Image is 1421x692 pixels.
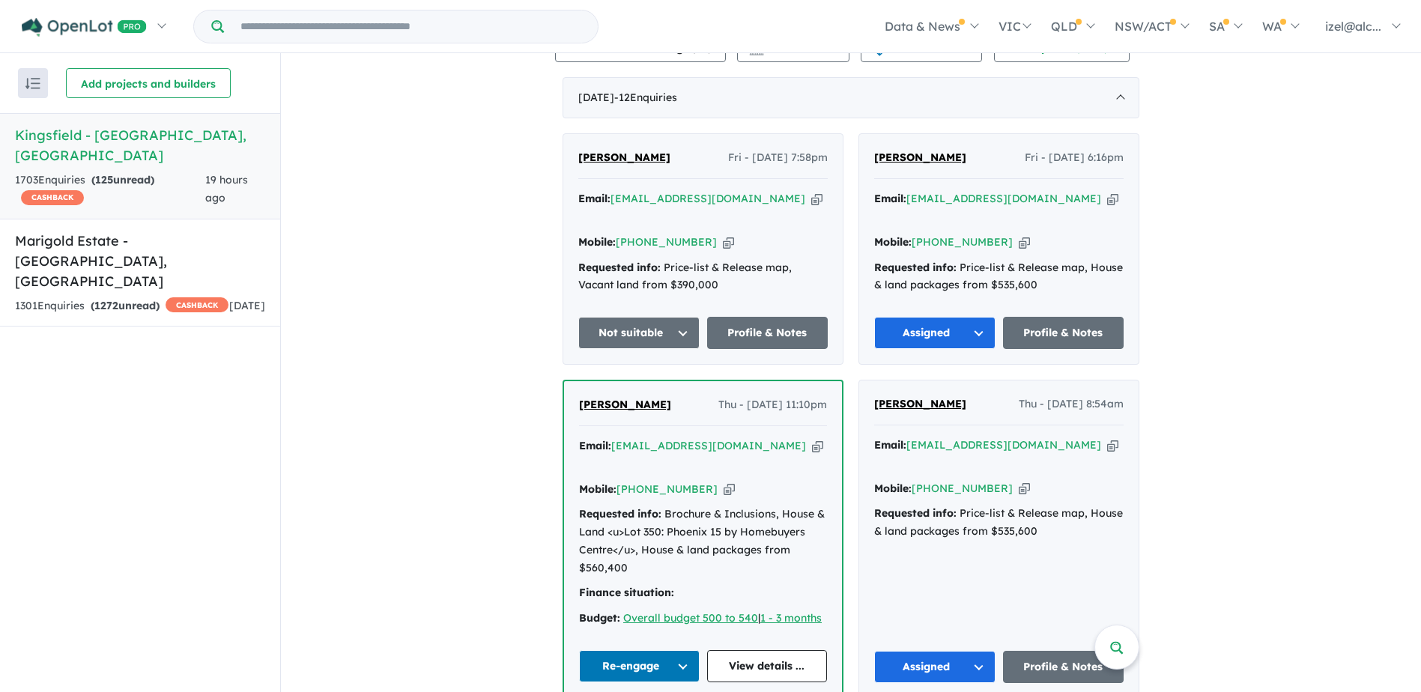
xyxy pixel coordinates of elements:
img: Openlot PRO Logo White [22,18,147,37]
strong: Mobile: [874,482,912,495]
span: Thu - [DATE] 8:54am [1019,395,1124,413]
a: [EMAIL_ADDRESS][DOMAIN_NAME] [611,439,806,452]
a: [PHONE_NUMBER] [912,235,1013,249]
a: [PHONE_NUMBER] [616,482,718,496]
span: [PERSON_NAME] [578,151,670,164]
strong: Email: [874,192,906,205]
a: [PERSON_NAME] [874,149,966,167]
a: [PHONE_NUMBER] [912,482,1013,495]
div: | [579,610,827,628]
button: Copy [1019,481,1030,497]
span: CASHBACK [166,297,228,312]
a: Profile & Notes [1003,317,1124,349]
div: Brochure & Inclusions, House & Land <u>Lot 350: Phoenix 15 by Homebuyers Centre</u>, House & land... [579,506,827,577]
span: [DATE] [229,299,265,312]
div: 1301 Enquir ies [15,297,228,315]
button: Re-engage [579,650,700,682]
a: Profile & Notes [707,317,828,349]
strong: Finance situation: [579,586,674,599]
div: [DATE] [563,77,1139,119]
strong: ( unread) [91,173,154,186]
a: [PERSON_NAME] [874,395,966,413]
strong: Email: [579,439,611,452]
span: [PERSON_NAME] [874,397,966,410]
strong: Mobile: [579,482,616,496]
div: 1703 Enquir ies [15,172,205,207]
button: Not suitable [578,317,700,349]
strong: ( unread) [91,299,160,312]
strong: Mobile: [578,235,616,249]
strong: Requested info: [874,261,957,274]
strong: Requested info: [874,506,957,520]
div: Price-list & Release map, House & land packages from $535,600 [874,505,1124,541]
button: Copy [724,482,735,497]
div: Price-list & Release map, Vacant land from $390,000 [578,259,828,295]
span: 125 [95,173,113,186]
span: Thu - [DATE] 11:10pm [718,396,827,414]
a: [PERSON_NAME] [579,396,671,414]
div: Price-list & Release map, House & land packages from $535,600 [874,259,1124,295]
span: izel@alc... [1325,19,1381,34]
button: Copy [812,438,823,454]
span: 14 [695,41,708,55]
strong: Email: [578,192,610,205]
strong: Budget: [579,611,620,625]
strong: Requested info: [578,261,661,274]
button: Assigned [874,317,996,349]
h5: Kingsfield - [GEOGRAPHIC_DATA] , [GEOGRAPHIC_DATA] [15,125,265,166]
h5: Marigold Estate - [GEOGRAPHIC_DATA] , [GEOGRAPHIC_DATA] [15,231,265,291]
img: sort.svg [25,78,40,89]
button: Copy [723,234,734,250]
span: Fri - [DATE] 7:58pm [728,149,828,167]
a: [EMAIL_ADDRESS][DOMAIN_NAME] [906,192,1101,205]
span: [PERSON_NAME] [579,398,671,411]
a: [EMAIL_ADDRESS][DOMAIN_NAME] [906,438,1101,452]
a: View details ... [707,650,828,682]
button: Add projects and builders [66,68,231,98]
button: Copy [1019,234,1030,250]
button: Copy [1107,191,1118,207]
button: Assigned [874,651,996,683]
a: 1 - 3 months [760,611,822,625]
a: [PERSON_NAME] [578,149,670,167]
strong: Email: [874,438,906,452]
span: [PERSON_NAME] [874,151,966,164]
button: Copy [1107,437,1118,453]
a: [EMAIL_ADDRESS][DOMAIN_NAME] [610,192,805,205]
span: 19 hours ago [205,173,248,204]
span: - 12 Enquir ies [614,91,677,104]
a: [PHONE_NUMBER] [616,235,717,249]
span: Fri - [DATE] 6:16pm [1025,149,1124,167]
strong: Requested info: [579,507,661,520]
span: Performance [751,41,843,55]
button: Copy [811,191,822,207]
strong: Mobile: [874,235,912,249]
span: CASHBACK [21,190,84,205]
a: Profile & Notes [1003,651,1124,683]
span: 1272 [94,299,118,312]
input: Try estate name, suburb, builder or developer [227,10,595,43]
a: Overall budget 500 to 540 [623,611,758,625]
